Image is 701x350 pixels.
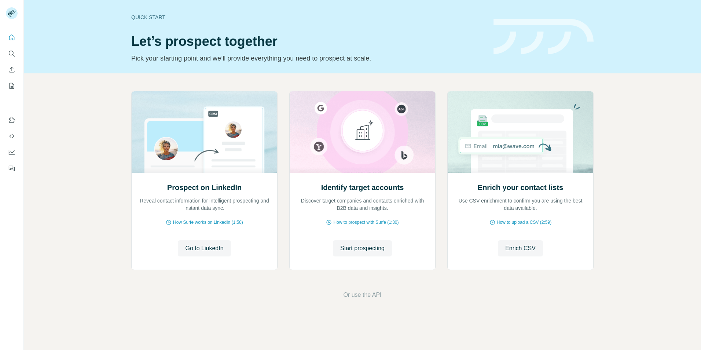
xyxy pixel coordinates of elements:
p: Discover target companies and contacts enriched with B2B data and insights. [297,197,428,212]
button: Quick start [6,31,18,44]
button: Use Surfe API [6,130,18,143]
img: banner [493,19,594,55]
button: Search [6,47,18,60]
h2: Identify target accounts [321,182,404,193]
button: Go to LinkedIn [178,240,231,256]
button: Feedback [6,162,18,175]
div: Quick start [131,14,485,21]
p: Reveal contact information for intelligent prospecting and instant data sync. [139,197,270,212]
p: Pick your starting point and we’ll provide everything you need to prospect at scale. [131,53,485,63]
img: Enrich your contact lists [447,91,594,173]
button: Use Surfe on LinkedIn [6,113,18,127]
span: Start prospecting [340,244,385,253]
button: Dashboard [6,146,18,159]
span: Go to LinkedIn [185,244,223,253]
h2: Enrich your contact lists [478,182,563,193]
button: Start prospecting [333,240,392,256]
button: Enrich CSV [498,240,543,256]
p: Use CSV enrichment to confirm you are using the best data available. [455,197,586,212]
button: Enrich CSV [6,63,18,76]
button: Or use the API [343,291,381,299]
span: Enrich CSV [505,244,536,253]
span: How to prospect with Surfe (1:30) [333,219,399,226]
img: Prospect on LinkedIn [131,91,278,173]
button: My lists [6,79,18,92]
span: How Surfe works on LinkedIn (1:58) [173,219,243,226]
h1: Let’s prospect together [131,34,485,49]
h2: Prospect on LinkedIn [167,182,242,193]
img: Identify target accounts [289,91,436,173]
span: How to upload a CSV (2:59) [497,219,551,226]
